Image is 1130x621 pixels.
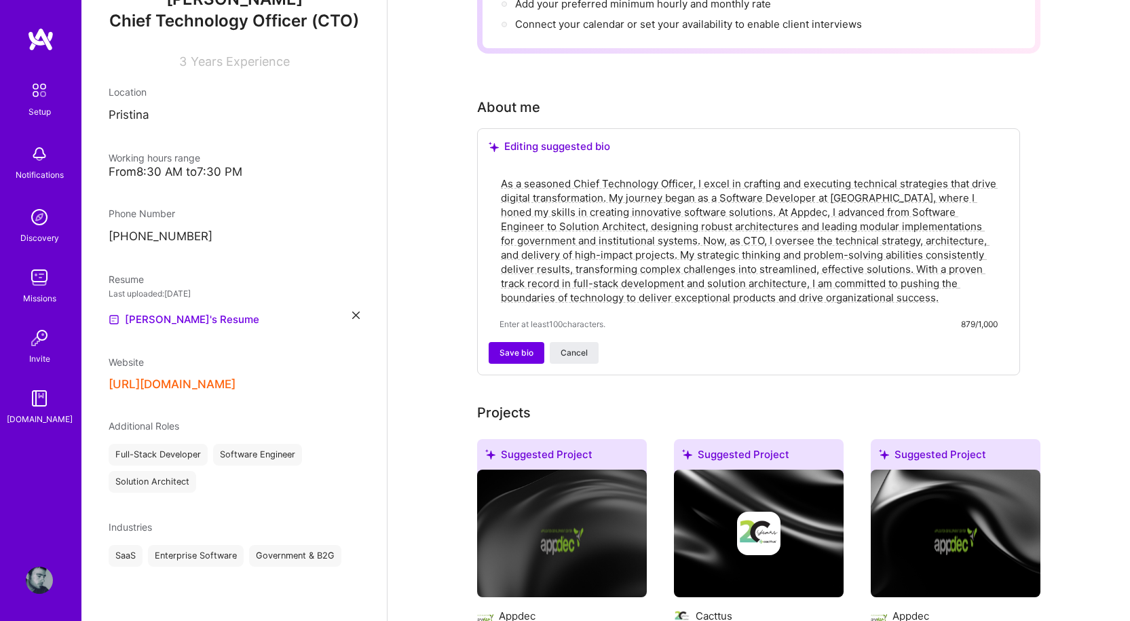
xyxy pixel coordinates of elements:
span: Connect your calendar or set your availability to enable client interviews [515,18,862,31]
img: logo [27,27,54,52]
i: icon SuggestedTeams [485,449,495,459]
img: teamwork [26,264,53,291]
div: Suggested Project [674,439,844,475]
span: Cancel [561,347,588,359]
div: Setup [29,105,51,119]
div: Discovery [20,231,59,245]
img: cover [674,470,844,597]
span: Website [109,356,144,368]
span: Working hours range [109,152,200,164]
img: cover [477,470,647,597]
div: From 8:30 AM to 7:30 PM [109,165,360,179]
div: Solution Architect [109,471,196,493]
span: Save bio [500,347,533,359]
div: Government & B2G [249,545,341,567]
img: User Avatar [26,567,53,594]
a: [PERSON_NAME]'s Resume [109,312,259,328]
textarea: As a seasoned Chief Technology Officer, I excel in crafting and executing technical strategies th... [500,175,998,306]
button: Save bio [489,342,544,364]
span: Phone Number [109,208,175,219]
img: cover [871,470,1040,597]
span: Years Experience [191,54,290,69]
div: Software Engineer [213,444,302,466]
img: Invite [26,324,53,352]
div: Invite [29,352,50,366]
div: About me [477,97,540,117]
span: Enter at least 100 characters. [500,317,605,331]
span: 3 [179,54,187,69]
img: discovery [26,204,53,231]
i: icon SuggestedTeams [682,449,692,459]
p: Pristina [109,107,360,124]
i: icon Close [352,312,360,319]
img: Company logo [934,512,977,555]
i: icon SuggestedTeams [489,142,499,152]
div: Add projects you've worked on [477,402,531,423]
img: setup [25,76,54,105]
p: [PHONE_NUMBER] [109,229,360,245]
div: SaaS [109,545,143,567]
div: 879/1,000 [961,317,998,331]
button: Cancel [550,342,599,364]
div: [DOMAIN_NAME] [7,412,73,426]
img: bell [26,140,53,168]
div: Location [109,85,360,99]
span: Industries [109,521,152,533]
button: [URL][DOMAIN_NAME] [109,377,236,392]
span: Additional Roles [109,420,179,432]
div: Editing suggested bio [489,140,1009,153]
div: Suggested Project [477,439,647,475]
div: Suggested Project [871,439,1040,475]
div: Notifications [16,168,64,182]
a: User Avatar [22,567,56,594]
img: Company logo [737,512,780,555]
div: Full-Stack Developer [109,444,208,466]
img: guide book [26,385,53,412]
img: Company logo [540,512,584,555]
div: Projects [477,402,531,423]
img: Resume [109,314,119,325]
i: icon SuggestedTeams [879,449,889,459]
span: Resume [109,274,144,285]
div: Missions [23,291,56,305]
span: Chief Technology Officer (CTO) [109,11,359,31]
div: Enterprise Software [148,545,244,567]
div: Last uploaded: [DATE] [109,286,360,301]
